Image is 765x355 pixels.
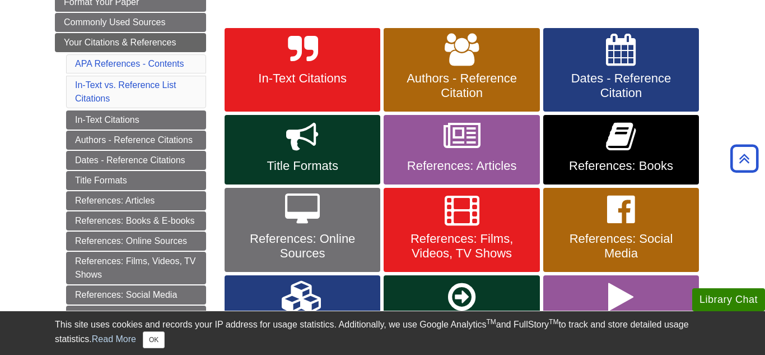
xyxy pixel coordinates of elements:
[225,28,380,112] a: In-Text Citations
[692,288,765,311] button: Library Chat
[55,318,710,348] div: This site uses cookies and records your IP address for usage statistics. Additionally, we use Goo...
[66,285,206,305] a: References: Social Media
[543,115,699,185] a: References: Books
[552,71,691,100] span: Dates - Reference Citation
[92,334,136,344] a: Read More
[66,110,206,130] a: In-Text Citations
[233,232,372,261] span: References: Online Sources
[225,115,380,185] a: Title Formats
[233,159,372,173] span: Title Formats
[549,318,558,326] sup: TM
[66,151,206,170] a: Dates - Reference Citations
[75,59,184,68] a: APA References - Contents
[55,13,206,32] a: Commonly Used Sources
[75,80,176,103] a: In-Text vs. Reference List Citations
[66,131,206,150] a: Authors - Reference Citations
[64,38,176,47] span: Your Citations & References
[143,331,165,348] button: Close
[392,232,531,261] span: References: Films, Videos, TV Shows
[384,28,539,112] a: Authors - Reference Citation
[66,232,206,251] a: References: Online Sources
[486,318,496,326] sup: TM
[384,188,539,272] a: References: Films, Videos, TV Shows
[543,28,699,112] a: Dates - Reference Citation
[233,71,372,86] span: In-Text Citations
[552,232,691,261] span: References: Social Media
[552,159,691,173] span: References: Books
[66,252,206,284] a: References: Films, Videos, TV Shows
[392,71,531,100] span: Authors - Reference Citation
[384,115,539,185] a: References: Articles
[225,188,380,272] a: References: Online Sources
[392,159,531,173] span: References: Articles
[66,306,206,325] a: References: Other Sources
[66,171,206,190] a: Title Formats
[66,211,206,230] a: References: Books & E-books
[64,17,165,27] span: Commonly Used Sources
[66,191,206,210] a: References: Articles
[726,151,762,166] a: Back to Top
[543,188,699,272] a: References: Social Media
[55,33,206,52] a: Your Citations & References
